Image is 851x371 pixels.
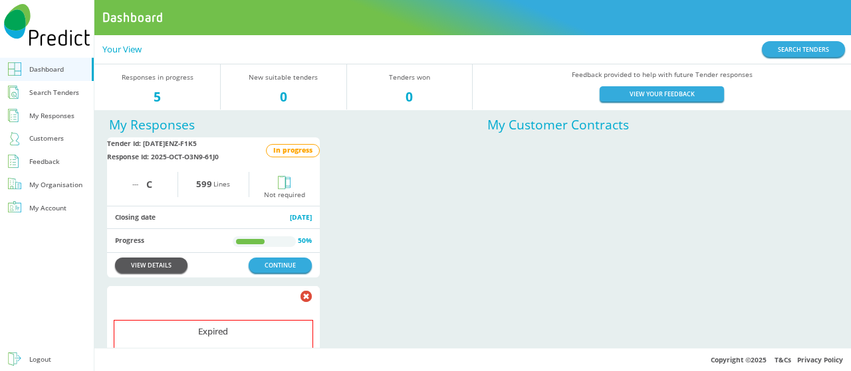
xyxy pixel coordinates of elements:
div: Feedback [29,155,60,168]
div: Your View [102,43,142,56]
div: Customers [29,132,64,145]
div: My Organisation [29,179,82,191]
div: C [146,178,152,190]
div: [DATE] [290,211,312,224]
div: 599 [196,178,212,190]
div: --- [132,178,152,190]
div: Copyright © 2025 [94,348,851,371]
span: My Responses [109,115,195,133]
img: Predict Mobile [4,4,90,46]
div: Please complete tenders before end date! [114,343,312,366]
div: Logout [29,353,51,366]
span: My Customer Contracts [487,115,629,133]
div: Search Tenders [29,86,79,99]
div: My Responses [29,110,74,122]
a: CONTINUE [249,258,312,273]
a: SEARCH TENDERS [762,41,845,56]
div: Expired [114,321,312,343]
div: 0 [347,90,473,103]
div: My Account [29,202,66,214]
div: 0 [221,90,346,103]
div: Response Id: 2025-OCT-O3N9-61J0 [107,151,219,163]
a: VIEW YOUR FEEDBACK [600,86,723,102]
div: Responses in progress [94,64,221,110]
div: Dashboard [29,63,64,76]
div: Closing date [107,206,320,230]
a: T&Cs [775,355,791,364]
div: Tender Id: [DATE]ENZ-F1K5 [107,137,219,150]
div: Tenders won [347,64,473,110]
div: In progress [266,144,320,157]
div: Not required [264,176,305,201]
div: Lines [178,172,249,197]
div: Tender Id: 2024-SEP-38W1-13M0 [107,286,220,299]
a: VIEW DETAILS [115,258,187,273]
a: Privacy Policy [797,355,843,364]
div: New suitable tenders [221,64,347,110]
div: Feedback provided to help with future Tender responses [473,64,851,110]
div: 50% [298,234,312,248]
div: 5 [94,90,220,103]
div: Progress [107,229,320,252]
